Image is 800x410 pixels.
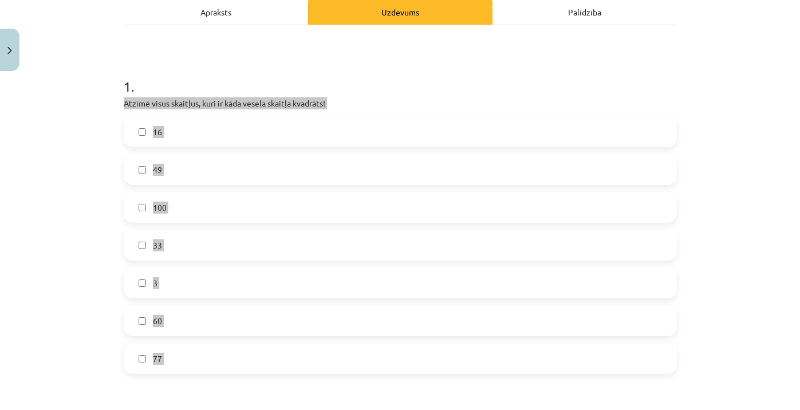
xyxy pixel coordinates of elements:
[139,317,146,325] input: 60
[153,315,162,327] span: 60
[153,164,162,176] span: 49
[139,279,146,287] input: 3
[124,58,677,94] h1: 1 .
[139,166,146,174] input: 49
[139,242,146,249] input: 33
[139,128,146,136] input: 16
[153,353,162,365] span: 77
[153,277,157,289] span: 3
[153,126,162,138] span: 16
[139,355,146,362] input: 77
[139,204,146,211] input: 100
[124,97,677,109] p: Atzīmē visus skaitļus, kuri ir kāda vesela skaitļa kvadrāts!
[153,202,167,214] span: 100
[7,47,12,54] img: icon-close-lesson-0947bae3869378f0d4975bcd49f059093ad1ed9edebbc8119c70593378902aed.svg
[153,239,162,251] span: 33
